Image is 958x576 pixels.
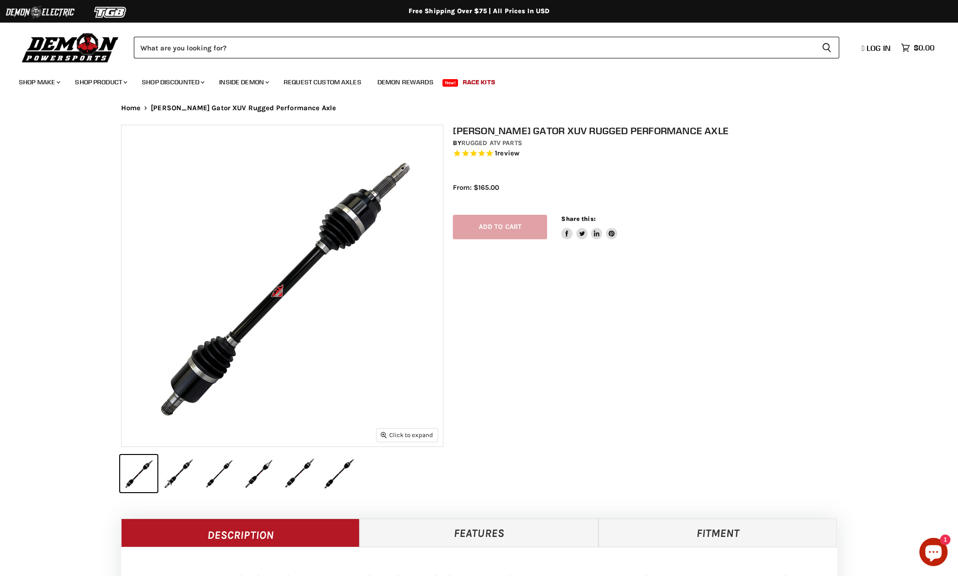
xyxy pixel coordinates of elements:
[814,37,839,58] button: Search
[381,431,433,438] span: Click to expand
[453,138,847,148] div: by
[495,149,519,157] span: 1 reviews
[121,519,360,547] a: Description
[561,215,595,222] span: Share this:
[914,43,934,52] span: $0.00
[240,455,278,492] button: IMAGE thumbnail
[370,73,441,92] a: Demon Rewards
[461,139,522,147] a: Rugged ATV Parts
[135,73,210,92] a: Shop Discounted
[160,455,197,492] button: IMAGE thumbnail
[121,104,141,112] a: Home
[453,149,847,159] span: Rated 5.0 out of 5 stars 1 reviews
[12,69,932,92] ul: Main menu
[453,183,499,192] span: From: $165.00
[917,538,950,568] inbox-online-store-chat: Shopify online store chat
[442,79,459,87] span: New!
[120,455,157,492] button: IMAGE thumbnail
[12,73,66,92] a: Shop Make
[102,7,856,16] div: Free Shipping Over $75 | All Prices In USD
[102,104,856,112] nav: Breadcrumbs
[134,37,814,58] input: Search
[598,519,837,547] a: Fitment
[19,31,122,64] img: Demon Powersports
[75,3,146,21] img: TGB Logo 2
[360,519,598,547] a: Features
[867,43,891,53] span: Log in
[200,455,237,492] button: IMAGE thumbnail
[561,215,617,240] aside: Share this:
[896,41,939,55] a: $0.00
[456,73,502,92] a: Race Kits
[277,73,368,92] a: Request Custom Axles
[320,455,358,492] button: IMAGE thumbnail
[497,149,519,157] span: review
[134,37,839,58] form: Product
[122,125,443,446] img: IMAGE
[453,125,847,137] h1: [PERSON_NAME] Gator XUV Rugged Performance Axle
[212,73,275,92] a: Inside Demon
[68,73,133,92] a: Shop Product
[858,44,896,52] a: Log in
[5,3,75,21] img: Demon Electric Logo 2
[280,455,318,492] button: IMAGE thumbnail
[377,429,438,441] button: Click to expand
[151,104,336,112] span: [PERSON_NAME] Gator XUV Rugged Performance Axle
